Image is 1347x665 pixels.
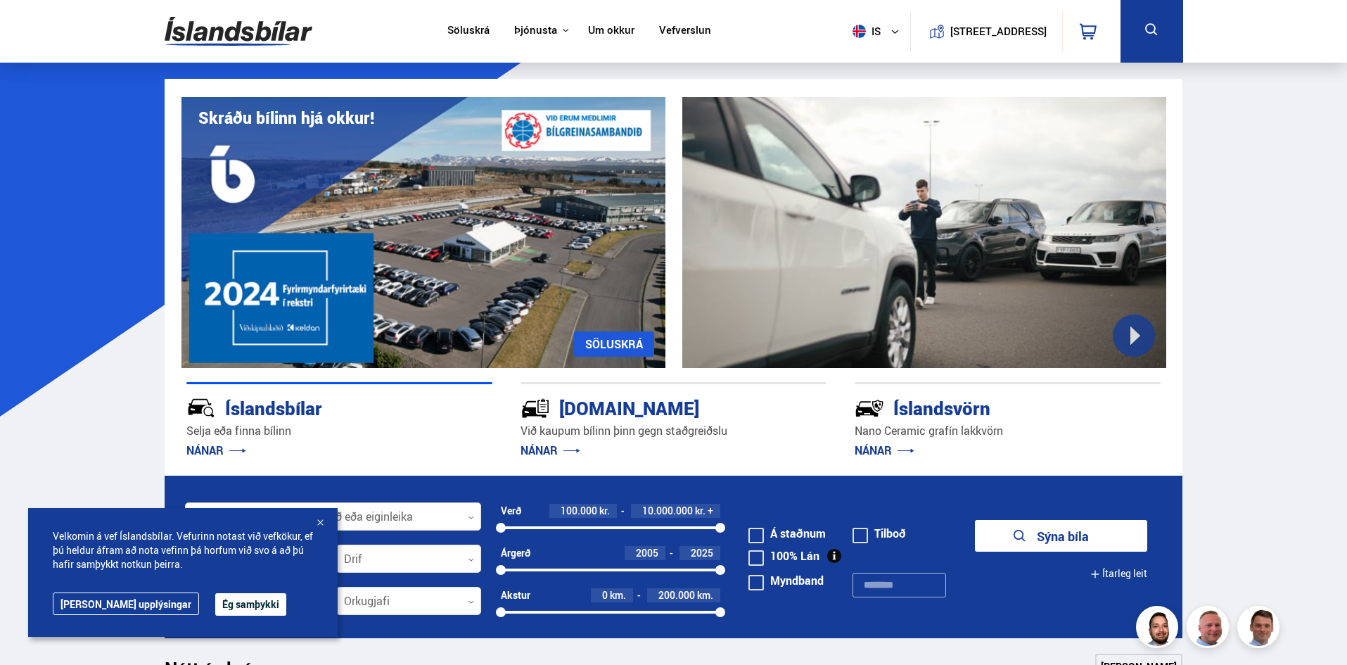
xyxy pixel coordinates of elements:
[636,546,658,559] span: 2005
[501,547,530,559] div: Árgerð
[1090,558,1147,590] button: Ítarleg leit
[642,504,693,517] span: 10.000.000
[1138,608,1180,650] img: nhp88E3Fdnt1Opn2.png
[1239,608,1282,650] img: FbJEzSuNWCJXmdc-.webp
[748,528,826,539] label: Á staðnum
[847,11,910,52] button: is
[186,443,246,458] a: NÁNAR
[855,423,1161,439] p: Nano Ceramic grafín lakkvörn
[501,590,530,601] div: Akstur
[975,520,1147,552] button: Sýna bíla
[198,108,374,127] h1: Skráðu bílinn hjá okkur!
[748,550,819,562] label: 100% Lán
[610,590,626,601] span: km.
[53,529,313,571] span: Velkomin á vef Íslandsbílar. Vefurinn notast við vefkökur, ef þú heldur áfram að nota vefinn þá h...
[695,505,706,517] span: kr.
[659,24,711,39] a: Vefverslun
[53,593,199,615] a: [PERSON_NAME] upplýsingar
[748,575,824,586] label: Myndband
[514,24,557,37] button: Þjónusta
[658,588,695,602] span: 200.000
[847,25,882,38] span: is
[1189,608,1231,650] img: siFngHWaQ9KaOqBr.png
[691,546,713,559] span: 2025
[521,443,580,458] a: NÁNAR
[855,393,884,423] img: -Svtn6bYgwAsiwNX.svg
[521,395,777,419] div: [DOMAIN_NAME]
[215,593,286,616] button: Ég samþykki
[855,395,1111,419] div: Íslandsvörn
[501,505,521,517] div: Verð
[855,443,914,458] a: NÁNAR
[853,528,906,539] label: Tilboð
[602,588,608,602] span: 0
[521,393,550,423] img: tr5P-W3DuiFaO7aO.svg
[697,590,713,601] span: km.
[521,423,826,439] p: Við kaupum bílinn þinn gegn staðgreiðslu
[708,505,713,517] span: +
[956,25,1042,37] button: [STREET_ADDRESS]
[186,423,492,439] p: Selja eða finna bílinn
[588,24,634,39] a: Um okkur
[186,393,216,423] img: JRvxyua_JYH6wB4c.svg
[165,8,312,54] img: G0Ugv5HjCgRt.svg
[186,395,442,419] div: Íslandsbílar
[853,25,866,38] img: svg+xml;base64,PHN2ZyB4bWxucz0iaHR0cDovL3d3dy53My5vcmcvMjAwMC9zdmciIHdpZHRoPSI1MTIiIGhlaWdodD0iNT...
[918,11,1054,51] a: [STREET_ADDRESS]
[447,24,490,39] a: Söluskrá
[574,331,654,357] a: SÖLUSKRÁ
[599,505,610,517] span: kr.
[181,97,665,368] img: eKx6w-_Home_640_.png
[561,504,597,517] span: 100.000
